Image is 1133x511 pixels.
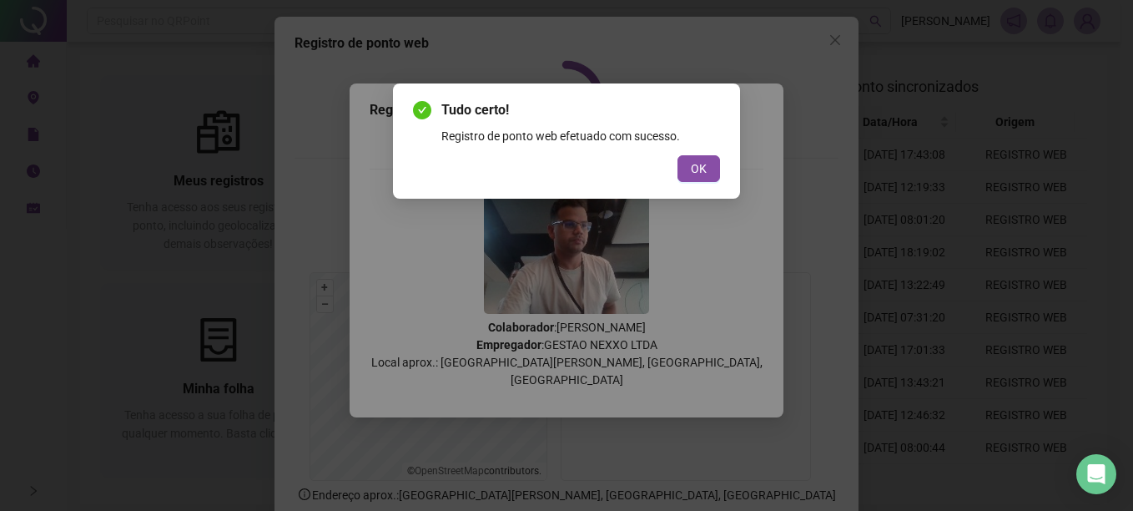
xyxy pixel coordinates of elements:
div: Open Intercom Messenger [1076,454,1116,494]
span: check-circle [413,101,431,119]
button: OK [677,155,720,182]
span: OK [691,159,707,178]
div: Registro de ponto web efetuado com sucesso. [441,127,720,145]
span: Tudo certo! [441,100,720,120]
